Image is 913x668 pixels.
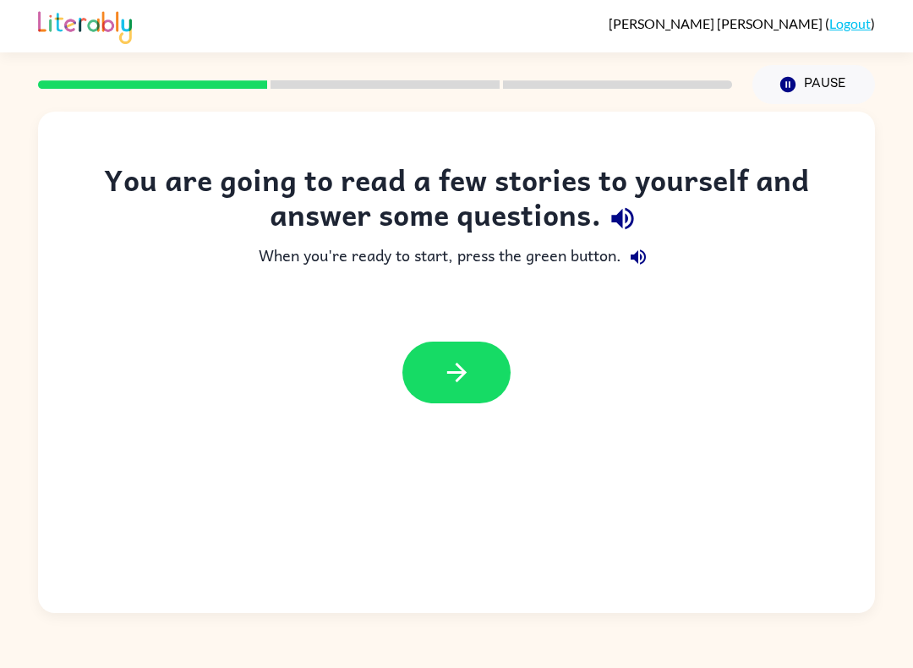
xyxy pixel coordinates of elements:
[38,7,132,44] img: Literably
[609,15,875,31] div: ( )
[829,15,871,31] a: Logout
[72,240,841,274] div: When you're ready to start, press the green button.
[752,65,875,104] button: Pause
[609,15,825,31] span: [PERSON_NAME] [PERSON_NAME]
[72,162,841,240] div: You are going to read a few stories to yourself and answer some questions.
